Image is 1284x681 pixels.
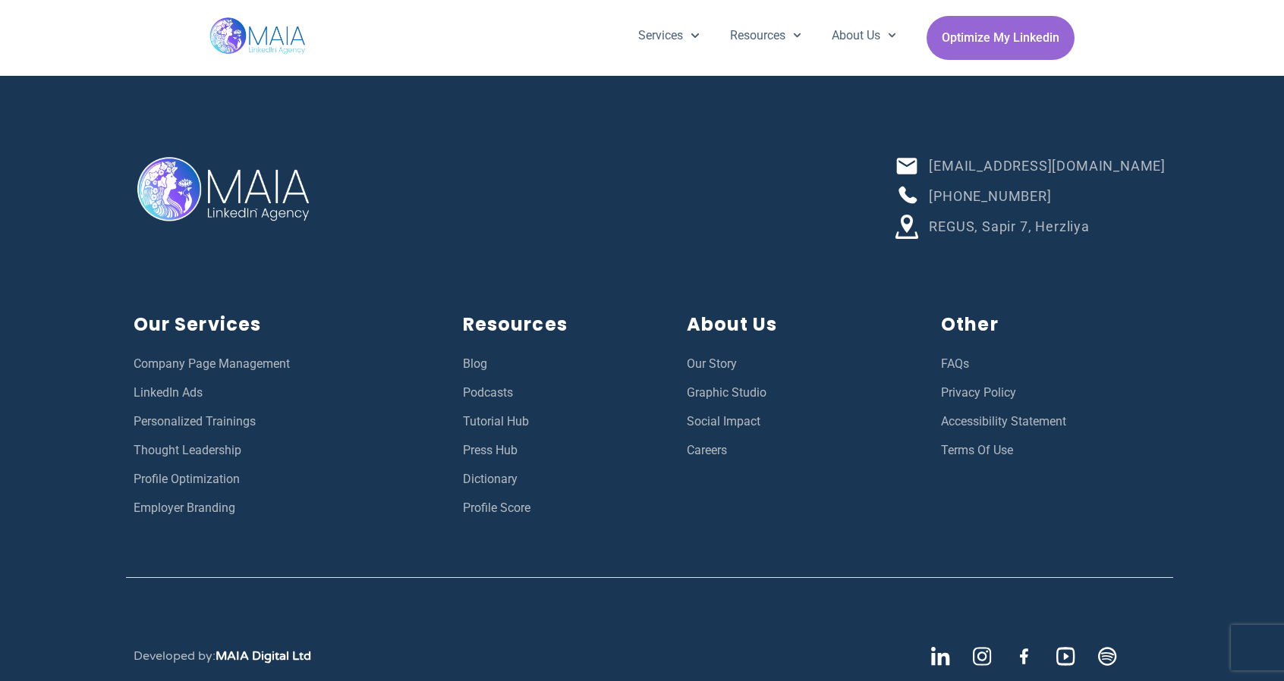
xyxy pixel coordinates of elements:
[687,412,760,432] span: Social Impact
[134,383,203,403] span: LinkedIn Ads
[463,383,513,403] span: Podcasts
[134,354,433,374] a: Company Page Management
[687,383,766,403] span: Graphic Studio
[925,186,1051,206] span: [PHONE_NUMBER]
[687,383,911,403] a: Graphic Studio
[925,216,1089,237] span: REGUS, Sapir 7, Herzliya
[941,383,1166,403] a: Privacy Policy
[927,16,1075,60] a: Optimize My Linkedin
[463,441,518,460] span: Press Hub
[216,648,311,664] span: MAIA Digital Ltd
[134,412,256,432] span: Personalized Trainings
[715,16,817,55] a: Resources
[463,498,530,518] span: Profile Score
[895,215,1166,239] a: REGUS, Sapir 7, Herzliya
[134,647,311,665] div: Developed by:
[942,24,1059,52] span: Optimize My Linkedin
[687,311,911,339] h2: About Us
[941,354,969,374] span: FAQs
[941,412,1166,432] a: Accessibility Statement
[134,441,433,460] a: Thought Leadership
[463,469,518,489] span: Dictionary
[134,311,433,339] h2: Our Services
[134,469,240,489] span: Profile Optimization
[463,469,656,489] a: Dictionary
[941,441,1166,460] a: Terms Of Use
[134,469,433,489] a: Profile Optimization
[687,354,737,374] span: Our Story
[463,412,656,432] a: Tutorial Hub
[623,16,714,55] a: Services
[463,441,656,460] a: Press Hub
[941,441,1013,460] span: Terms Of Use
[134,354,290,374] span: Company Page Management
[463,354,487,374] span: Blog
[134,441,241,460] span: Thought Leadership
[463,311,656,339] h2: Resources
[134,96,318,281] img: MAIA Digital - LinkedIn™ Agency
[463,383,656,403] a: Podcasts
[687,441,727,460] span: Careers
[134,412,433,432] a: Personalized Trainings
[687,354,911,374] a: Our Story
[817,16,911,55] a: About Us
[134,498,433,518] a: Employer Branding
[687,412,911,432] a: Social Impact
[623,16,911,55] nav: Menu
[925,155,1166,176] span: [EMAIL_ADDRESS][DOMAIN_NAME]
[687,441,911,460] a: Careers
[941,311,1166,339] h2: Other
[463,354,656,374] a: Blog
[941,383,1016,403] span: Privacy Policy
[463,412,529,432] span: Tutorial Hub
[463,498,656,518] a: Profile Score
[941,412,1066,432] span: Accessibility Statement
[134,498,235,518] span: Employer Branding
[134,383,433,403] a: LinkedIn Ads
[941,354,1166,374] a: FAQs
